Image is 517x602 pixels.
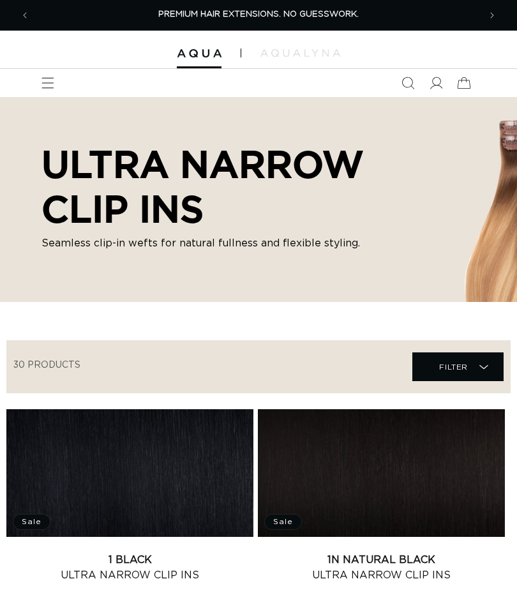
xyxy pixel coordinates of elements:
p: Seamless clip-in wefts for natural fullness and flexible styling. [41,236,456,251]
img: aqualyna.com [260,49,340,57]
summary: Menu [34,69,62,97]
img: Aqua Hair Extensions [177,49,221,58]
summary: Filter [412,352,504,381]
span: 30 products [13,361,80,370]
summary: Search [394,69,422,97]
span: PREMIUM HAIR EXTENSIONS. NO GUESSWORK. [158,10,359,19]
span: Filter [439,355,468,379]
button: Next announcement [478,1,506,29]
h2: ULTRA NARROW CLIP INS [41,142,456,230]
a: 1 Black Ultra Narrow Clip Ins [6,552,253,583]
button: Previous announcement [11,1,39,29]
a: 1N Natural Black Ultra Narrow Clip Ins [258,552,505,583]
